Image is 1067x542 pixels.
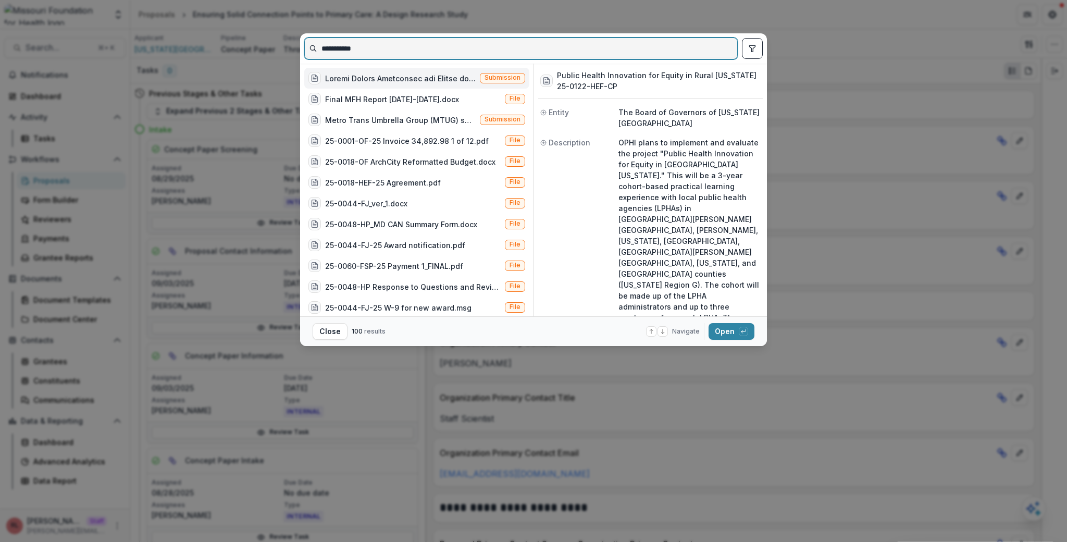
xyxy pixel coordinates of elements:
[510,241,520,248] span: File
[325,198,407,209] div: 25-0044-FJ_ver_1.docx
[325,219,477,230] div: 25-0048-HP_MD CAN Summary Form.docx
[325,240,465,251] div: 25-0044-FJ-25 Award notification.pdf
[325,156,495,167] div: 25-0018-OF ArchCity Reformatted Budget.docx
[510,178,520,186] span: File
[485,116,520,123] span: Submission
[618,137,761,509] p: OPHI plans to implement and evaluate the project "Public Health Innovation for Equity in [GEOGRAP...
[510,262,520,269] span: File
[549,137,590,148] span: Description
[510,220,520,227] span: File
[313,323,348,340] button: Close
[325,94,459,105] div: Final MFH Report [DATE]-[DATE].docx
[557,81,756,92] h3: 25-0122-HEF-CP
[672,327,700,336] span: Navigate
[618,107,761,129] p: The Board of Governors of [US_STATE][GEOGRAPHIC_DATA]
[709,323,754,340] button: Open
[325,281,501,292] div: 25-0048-HP Response to Questions and Revised Narrative.msg
[557,70,756,81] h3: Public Health Innovation for Equity in Rural [US_STATE]
[510,303,520,311] span: File
[510,137,520,144] span: File
[352,327,363,335] span: 100
[364,327,386,335] span: results
[485,74,520,81] span: Submission
[549,107,569,118] span: Entity
[510,282,520,290] span: File
[325,115,476,126] div: Metro Trans Umbrella Group (MTUG) support group facilitator coordinator (MTUG serves 175 [DEMOGRA...
[510,95,520,102] span: File
[325,177,441,188] div: 25-0018-HEF-25 Agreement.pdf
[325,73,476,84] div: Loremi Dolors Ametconsec adi Elitse do Eiusm Temporin (UTLA etdol ma aliquaeni adm veniamqu nos e...
[510,157,520,165] span: File
[325,302,472,313] div: 25-0044-FJ-25 W-9 for new award.msg
[742,38,763,59] button: toggle filters
[510,199,520,206] span: File
[325,261,463,272] div: 25-0060-FSP-25 Payment 1_FINAL.pdf
[325,135,489,146] div: 25-0001-OF-25 Invoice 34,892.98 1 of 12.pdf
